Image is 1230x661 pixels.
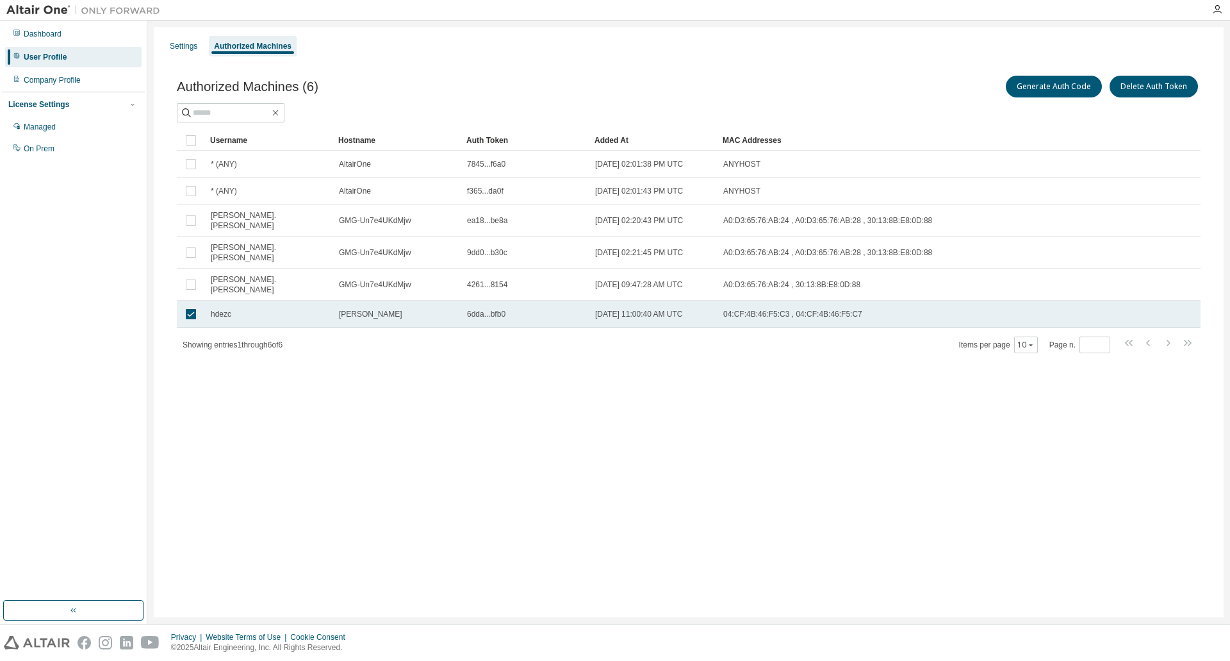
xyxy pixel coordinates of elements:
[467,215,507,226] span: ea18...be8a
[170,41,197,51] div: Settings
[211,186,237,196] span: * (ANY)
[211,242,327,263] span: [PERSON_NAME].[PERSON_NAME]
[466,130,584,151] div: Auth Token
[338,130,456,151] div: Hostname
[723,130,1066,151] div: MAC Addresses
[1006,76,1102,97] button: Generate Auth Code
[120,636,133,649] img: linkedin.svg
[723,309,862,319] span: 04:CF:4B:46:F5:C3 , 04:CF:4B:46:F5:C7
[177,79,318,94] span: Authorized Machines (6)
[467,309,505,319] span: 6dda...bfb0
[339,309,402,319] span: [PERSON_NAME]
[339,247,411,258] span: GMG-Un7e4UKdMjw
[141,636,160,649] img: youtube.svg
[290,632,352,642] div: Cookie Consent
[78,636,91,649] img: facebook.svg
[214,41,291,51] div: Authorized Machines
[1110,76,1198,97] button: Delete Auth Token
[171,642,353,653] p: © 2025 Altair Engineering, Inc. All Rights Reserved.
[595,280,683,290] span: [DATE] 09:47:28 AM UTC
[211,309,231,319] span: hdezc
[723,280,860,290] span: A0:D3:65:76:AB:24 , 30:13:8B:E8:0D:88
[339,280,411,290] span: GMG-Un7e4UKdMjw
[595,309,683,319] span: [DATE] 11:00:40 AM UTC
[467,159,505,169] span: 7845...f6a0
[211,159,237,169] span: * (ANY)
[24,52,67,62] div: User Profile
[339,186,371,196] span: AltairOne
[1049,337,1110,353] span: Page n.
[595,159,683,169] span: [DATE] 02:01:38 PM UTC
[171,632,206,642] div: Privacy
[24,75,81,85] div: Company Profile
[8,99,69,110] div: License Settings
[4,636,70,649] img: altair_logo.svg
[594,130,712,151] div: Added At
[24,122,56,132] div: Managed
[339,159,371,169] span: AltairOne
[1017,340,1035,350] button: 10
[467,247,507,258] span: 9dd0...b30c
[24,144,54,154] div: On Prem
[723,215,932,226] span: A0:D3:65:76:AB:24 , A0:D3:65:76:AB:28 , 30:13:8B:E8:0D:88
[206,632,290,642] div: Website Terms of Use
[467,186,504,196] span: f365...da0f
[183,340,283,349] span: Showing entries 1 through 6 of 6
[959,337,1038,353] span: Items per page
[467,280,507,290] span: 4261...8154
[595,247,683,258] span: [DATE] 02:21:45 PM UTC
[211,210,327,231] span: [PERSON_NAME].[PERSON_NAME]
[595,186,683,196] span: [DATE] 02:01:43 PM UTC
[99,636,112,649] img: instagram.svg
[6,4,167,17] img: Altair One
[723,159,760,169] span: ANYHOST
[723,186,760,196] span: ANYHOST
[210,130,328,151] div: Username
[24,29,61,39] div: Dashboard
[339,215,411,226] span: GMG-Un7e4UKdMjw
[595,215,683,226] span: [DATE] 02:20:43 PM UTC
[211,274,327,295] span: [PERSON_NAME].[PERSON_NAME]
[723,247,932,258] span: A0:D3:65:76:AB:24 , A0:D3:65:76:AB:28 , 30:13:8B:E8:0D:88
